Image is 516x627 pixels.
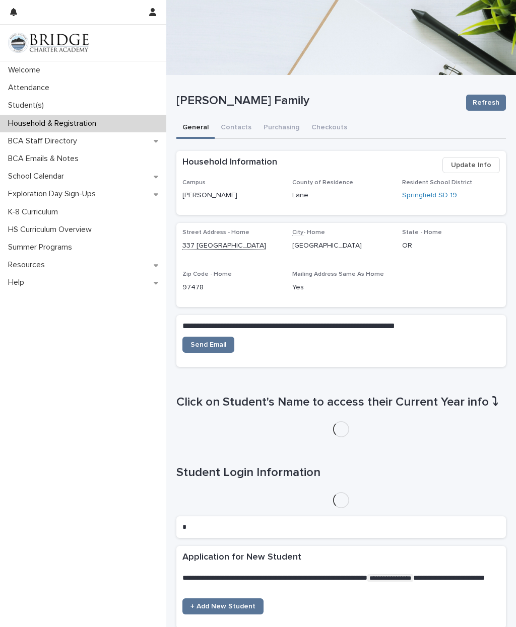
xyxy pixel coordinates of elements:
span: Street Address - Home [182,229,249,236]
span: Campus [182,180,206,186]
span: Zip Code - Home [182,271,232,277]
button: Refresh [466,95,506,111]
button: General [176,118,215,139]
p: HS Curriculum Overview [4,225,100,234]
span: Send Email [190,341,226,348]
button: Purchasing [257,118,305,139]
p: [GEOGRAPHIC_DATA] [292,241,390,251]
button: Contacts [215,118,257,139]
a: + Add New Student [182,598,264,614]
p: OR [402,241,500,251]
p: Student(s) [4,101,52,110]
h2: Application for New Student [182,552,301,563]
p: Exploration Day Sign-Ups [4,189,104,199]
p: K-8 Curriculum [4,207,66,217]
button: Update Info [442,157,500,173]
p: [PERSON_NAME] Family [176,94,458,108]
p: [PERSON_NAME] [182,190,280,201]
img: V1C1m3IdTEidaUdm9Hs0 [8,33,89,53]
p: Yes [292,282,390,293]
span: Resident School District [402,180,472,186]
p: Resources [4,260,53,270]
span: Refresh [473,98,499,108]
p: School Calendar [4,172,72,181]
span: + Add New Student [190,603,255,610]
p: Lane [292,190,390,201]
p: Summer Programs [4,243,80,252]
p: Welcome [4,65,48,75]
button: Checkouts [305,118,353,139]
span: Mailing Address Same As Home [292,271,384,277]
h1: Student Login Information [176,465,506,480]
span: State - Home [402,229,442,236]
a: Send Email [182,337,234,353]
p: BCA Staff Directory [4,136,85,146]
p: Attendance [4,83,57,93]
p: 97478 [182,282,280,293]
span: Update Info [451,160,491,170]
a: Springfield SD 19 [402,190,457,201]
span: - Home [292,229,325,236]
h2: Household Information [182,157,277,168]
p: Help [4,278,32,287]
span: County of Residence [292,180,353,186]
p: BCA Emails & Notes [4,154,87,164]
h1: Click on Student's Name to access their Current Year info ⤵ [176,395,506,410]
p: Household & Registration [4,119,104,128]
